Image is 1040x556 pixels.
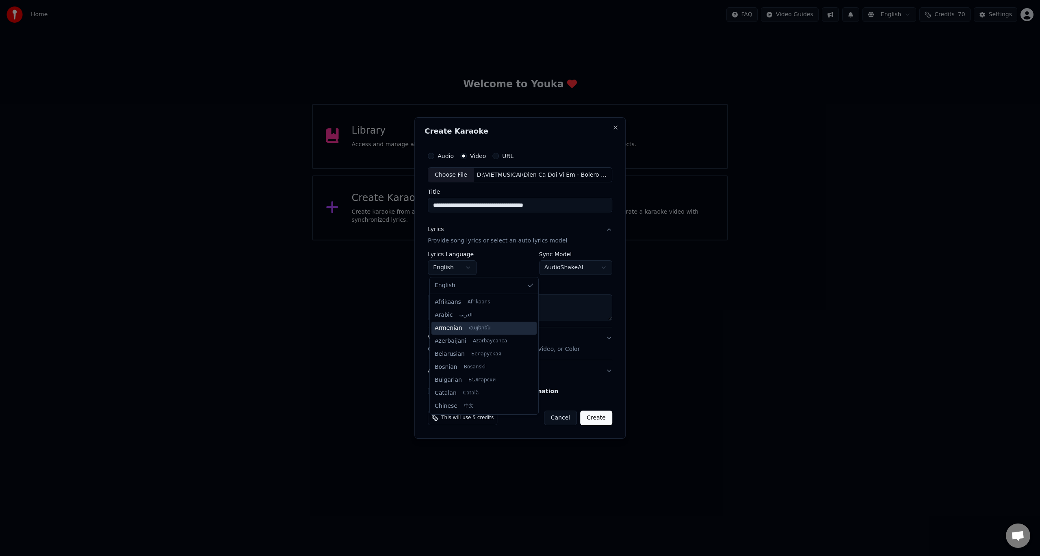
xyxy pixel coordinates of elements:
[435,298,461,306] span: Afrikaans
[435,350,465,358] span: Belarusian
[463,390,479,396] span: Català
[435,363,457,371] span: Bosnian
[435,281,455,290] span: English
[471,351,501,357] span: Беларуская
[459,312,472,318] span: العربية
[468,299,490,305] span: Afrikaans
[435,324,462,332] span: Armenian
[468,377,496,383] span: Български
[435,376,462,384] span: Bulgarian
[435,311,453,319] span: Arabic
[464,364,485,370] span: Bosanski
[435,402,457,410] span: Chinese
[469,325,491,331] span: Հայերեն
[435,337,466,345] span: Azerbaijani
[473,338,507,344] span: Azərbaycanca
[464,403,474,409] span: 中文
[435,389,457,397] span: Catalan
